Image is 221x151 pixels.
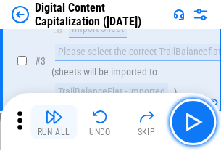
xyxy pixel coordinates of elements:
[181,110,204,134] img: Main button
[91,108,109,126] img: Undo
[69,20,127,38] div: Import Sheet
[123,105,170,139] button: Skip
[30,105,77,139] button: Run All
[89,128,111,136] div: Undo
[35,55,46,67] span: # 3
[12,6,29,23] img: Back
[35,1,167,28] div: Digital Content Capitalization ([DATE])
[77,105,123,139] button: Undo
[192,6,209,23] img: Settings menu
[138,108,155,126] img: Skip
[138,128,156,136] div: Skip
[38,128,70,136] div: Run All
[55,83,168,101] div: TrailBalanceFlat - imported
[173,9,185,20] img: Support
[45,108,62,126] img: Run All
